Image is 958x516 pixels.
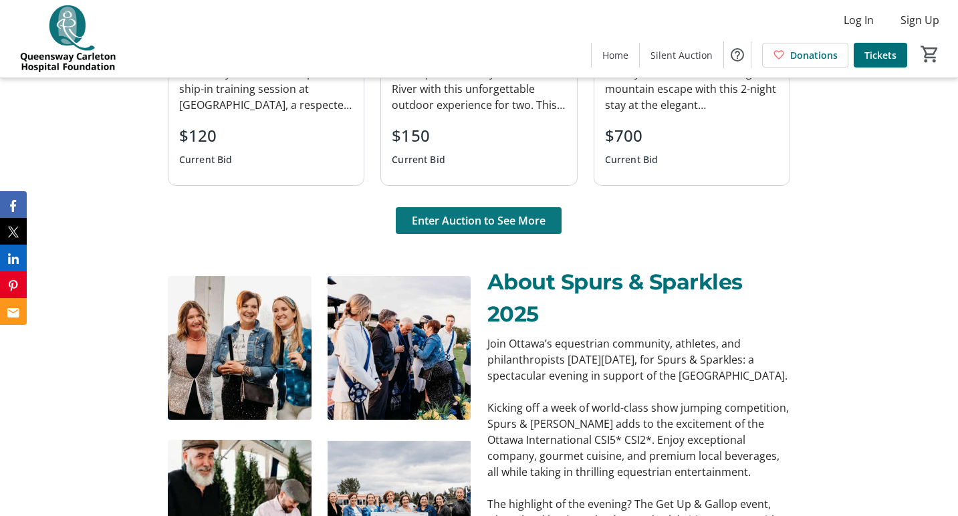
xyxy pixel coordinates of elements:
div: $150 [392,124,445,148]
a: Home [592,43,639,68]
span: Tickets [864,48,896,62]
p: Join Ottawa’s equestrian community, athletes, and philanthropists [DATE][DATE], for Spurs & Spark... [487,336,791,384]
img: undefined [168,276,312,420]
span: Donations [790,48,838,62]
div: Current Bid [605,148,658,172]
div: Current Bid [392,148,445,172]
button: Help [724,41,751,68]
p: Kicking off a week of world-class show jumping competition, Spurs & [PERSON_NAME] adds to the exc... [487,400,791,480]
button: Sign Up [890,9,950,31]
img: undefined [328,276,471,420]
img: QCH Foundation's Logo [8,5,127,72]
a: Tickets [854,43,907,68]
a: Silent Auction [640,43,723,68]
span: Sign Up [901,12,939,28]
div: Enhance your ride with a private ship-in training session at [GEOGRAPHIC_DATA], a respected and w... [179,65,353,113]
span: Log In [844,12,874,28]
span: Silent Auction [650,48,713,62]
button: Cart [918,42,942,66]
div: $700 [605,124,658,148]
span: Home [602,48,628,62]
div: Current Bid [179,148,233,172]
button: Enter Auction to See More [396,207,562,234]
div: $120 [179,124,233,148]
button: Log In [833,9,884,31]
span: Enter Auction to See More [412,213,546,229]
p: About Spurs & Sparkles 2025 [487,266,791,330]
div: Soak up the serenity of the Rideau River with this unforgettable outdoor experience for two. This... [392,65,566,113]
a: Donations [762,43,848,68]
div: Treat yourself to a refreshing mountain escape with this 2-night stay at the elegant [GEOGRAPHIC_... [605,65,779,113]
